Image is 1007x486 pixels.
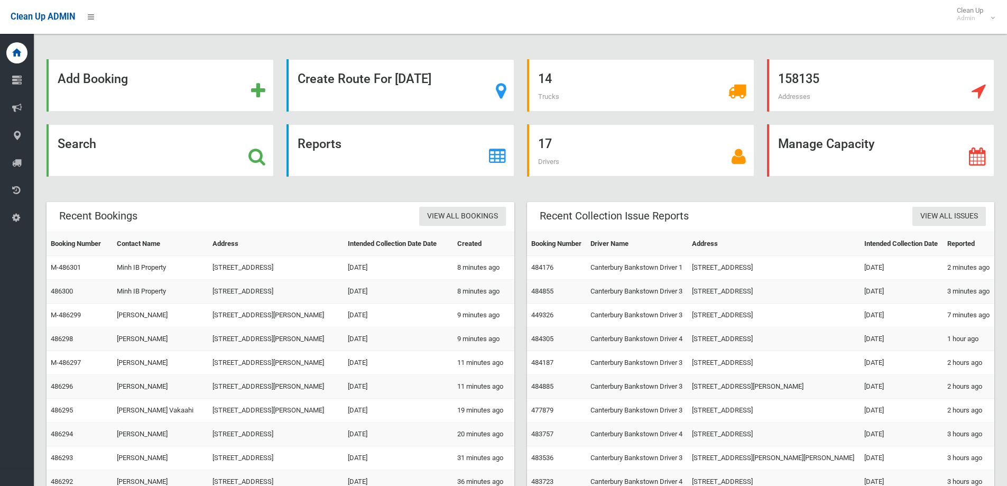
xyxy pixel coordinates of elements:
[586,327,688,351] td: Canterbury Bankstown Driver 4
[113,423,208,446] td: [PERSON_NAME]
[419,207,506,226] a: View All Bookings
[778,71,819,86] strong: 158135
[688,423,861,446] td: [STREET_ADDRESS]
[860,399,943,423] td: [DATE]
[47,232,113,256] th: Booking Number
[586,280,688,304] td: Canterbury Bankstown Driver 3
[688,375,861,399] td: [STREET_ADDRESS][PERSON_NAME]
[113,232,208,256] th: Contact Name
[688,280,861,304] td: [STREET_ADDRESS]
[58,136,96,151] strong: Search
[344,375,453,399] td: [DATE]
[860,446,943,470] td: [DATE]
[453,280,514,304] td: 8 minutes ago
[58,71,128,86] strong: Add Booking
[943,256,994,280] td: 2 minutes ago
[943,232,994,256] th: Reported
[531,430,553,438] a: 483757
[943,280,994,304] td: 3 minutes ago
[586,304,688,327] td: Canterbury Bankstown Driver 3
[453,232,514,256] th: Created
[113,304,208,327] td: [PERSON_NAME]
[778,93,810,100] span: Addresses
[113,446,208,470] td: [PERSON_NAME]
[113,375,208,399] td: [PERSON_NAME]
[208,423,343,446] td: [STREET_ADDRESS]
[51,406,73,414] a: 486295
[287,124,514,177] a: Reports
[943,304,994,327] td: 7 minutes ago
[860,423,943,446] td: [DATE]
[11,12,75,22] span: Clean Up ADMIN
[860,256,943,280] td: [DATE]
[586,375,688,399] td: Canterbury Bankstown Driver 3
[113,351,208,375] td: [PERSON_NAME]
[531,311,553,319] a: 449326
[47,206,150,226] header: Recent Bookings
[767,59,994,112] a: 158135 Addresses
[860,351,943,375] td: [DATE]
[531,478,553,485] a: 483723
[531,263,553,271] a: 484176
[688,351,861,375] td: [STREET_ADDRESS]
[208,399,343,423] td: [STREET_ADDRESS][PERSON_NAME]
[208,446,343,470] td: [STREET_ADDRESS]
[208,304,343,327] td: [STREET_ADDRESS][PERSON_NAME]
[767,124,994,177] a: Manage Capacity
[531,382,553,390] a: 484885
[860,304,943,327] td: [DATE]
[531,406,553,414] a: 477879
[860,375,943,399] td: [DATE]
[453,375,514,399] td: 11 minutes ago
[344,351,453,375] td: [DATE]
[527,206,701,226] header: Recent Collection Issue Reports
[113,327,208,351] td: [PERSON_NAME]
[688,327,861,351] td: [STREET_ADDRESS]
[344,256,453,280] td: [DATE]
[344,399,453,423] td: [DATE]
[344,280,453,304] td: [DATE]
[688,446,861,470] td: [STREET_ADDRESS][PERSON_NAME][PERSON_NAME]
[586,446,688,470] td: Canterbury Bankstown Driver 3
[208,256,343,280] td: [STREET_ADDRESS]
[688,399,861,423] td: [STREET_ADDRESS]
[912,207,986,226] a: View All Issues
[453,304,514,327] td: 9 minutes ago
[113,280,208,304] td: Minh IB Property
[951,6,994,22] span: Clean Up
[47,59,274,112] a: Add Booking
[208,327,343,351] td: [STREET_ADDRESS][PERSON_NAME]
[453,256,514,280] td: 8 minutes ago
[531,335,553,343] a: 484305
[688,232,861,256] th: Address
[586,351,688,375] td: Canterbury Bankstown Driver 3
[943,375,994,399] td: 2 hours ago
[531,287,553,295] a: 484855
[586,256,688,280] td: Canterbury Bankstown Driver 1
[344,232,453,256] th: Intended Collection Date Date
[538,158,559,166] span: Drivers
[287,59,514,112] a: Create Route For [DATE]
[957,14,983,22] small: Admin
[208,351,343,375] td: [STREET_ADDRESS][PERSON_NAME]
[531,359,553,366] a: 484187
[208,375,343,399] td: [STREET_ADDRESS][PERSON_NAME]
[943,399,994,423] td: 2 hours ago
[688,256,861,280] td: [STREET_ADDRESS]
[453,423,514,446] td: 20 minutes ago
[453,351,514,375] td: 11 minutes ago
[51,311,81,319] a: M-486299
[586,399,688,423] td: Canterbury Bankstown Driver 3
[298,136,341,151] strong: Reports
[51,478,73,485] a: 486292
[51,287,73,295] a: 486300
[208,280,343,304] td: [STREET_ADDRESS]
[51,454,73,462] a: 486293
[527,124,754,177] a: 17 Drivers
[344,304,453,327] td: [DATE]
[47,124,274,177] a: Search
[860,327,943,351] td: [DATE]
[344,446,453,470] td: [DATE]
[453,446,514,470] td: 31 minutes ago
[943,327,994,351] td: 1 hour ago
